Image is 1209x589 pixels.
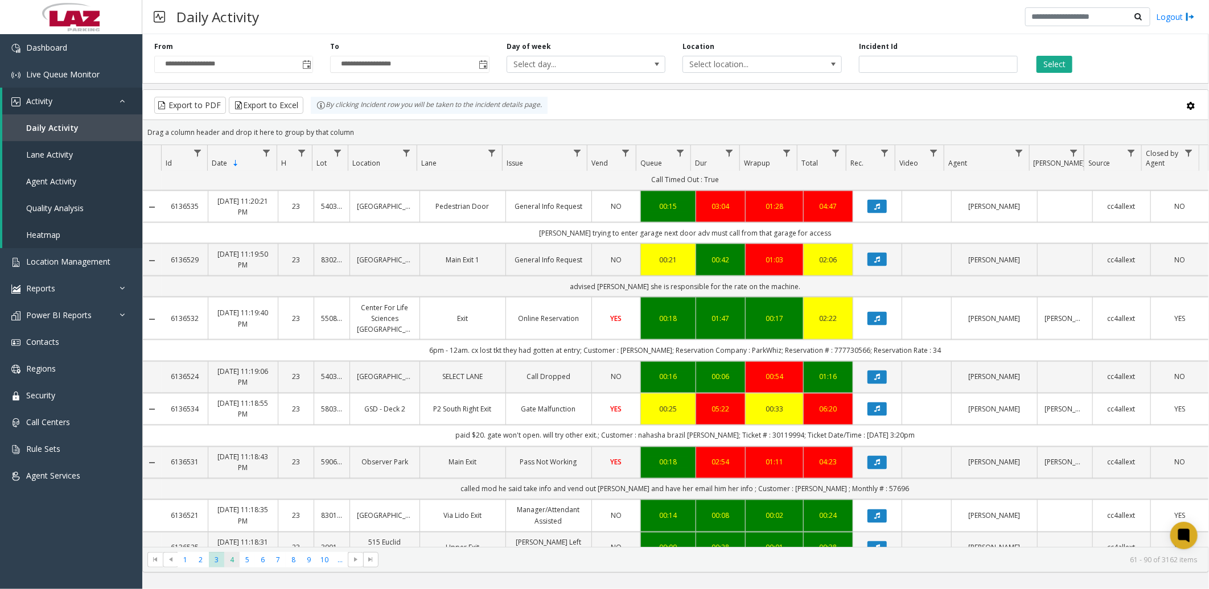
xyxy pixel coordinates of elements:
span: Reports [26,283,55,294]
a: YES [599,404,634,415]
a: 00:15 [648,201,689,212]
img: logout [1186,11,1195,23]
a: 390179 [321,542,343,553]
a: 6136535 [168,201,201,212]
a: 830202 [321,254,343,265]
a: [GEOGRAPHIC_DATA] [357,254,412,265]
a: NO [1158,457,1202,468]
span: Lane Activity [26,149,73,160]
a: YES [599,457,634,468]
td: [PERSON_NAME] trying to enter garage next door adv must call from that garage for access [162,223,1208,244]
a: 00:21 [648,254,689,265]
span: Go to the last page [367,555,376,564]
a: 01:16 [811,372,846,382]
div: By clicking Incident row you will be taken to the incident details page. [311,97,548,114]
a: [GEOGRAPHIC_DATA] [357,372,412,382]
span: Agent [948,158,967,168]
span: YES [1174,314,1185,323]
a: [DATE] 11:20:21 PM [215,196,270,217]
a: Logout [1156,11,1195,23]
a: [GEOGRAPHIC_DATA] [357,201,412,212]
div: 02:06 [811,254,846,265]
a: 00:06 [703,372,738,382]
a: Location Filter Menu [399,145,414,160]
a: 23 [285,542,307,553]
a: 23 [285,201,307,212]
label: To [330,42,339,52]
a: cc4allext [1100,457,1144,468]
span: Video [899,158,918,168]
div: 04:47 [811,201,846,212]
a: 00:33 [752,404,796,415]
a: Heatmap [2,221,142,248]
a: 01:11 [752,457,796,468]
a: YES [1158,510,1202,521]
span: NO [611,255,622,265]
a: 6136534 [168,404,201,415]
span: YES [610,314,622,323]
td: paid $20. gate won't open. will try other exit.; Customer : nahasha brazil [PERSON_NAME]; Ticket ... [162,425,1208,446]
span: Regions [26,363,56,374]
a: Issue Filter Menu [569,145,585,160]
span: YES [610,405,622,414]
td: advised [PERSON_NAME] she is responsible for the rate on the machine. [162,276,1208,297]
a: Rec. Filter Menu [877,145,893,160]
a: [DATE] 11:19:06 PM [215,366,270,388]
div: 05:22 [703,404,738,415]
a: YES [1158,542,1202,553]
span: Issue [507,158,523,168]
a: [PERSON_NAME] [959,372,1030,382]
a: [PERSON_NAME] [1044,404,1085,415]
a: [PERSON_NAME] [959,254,1030,265]
a: Parker Filter Menu [1066,145,1081,160]
div: Drag a column header and drop it here to group by that column [143,122,1208,142]
span: Dashboard [26,42,67,53]
div: 00:18 [648,457,689,468]
span: Go to the next page [348,552,363,568]
span: Go to the previous page [166,555,175,564]
button: Export to PDF [154,97,226,114]
span: Page 2 [193,552,208,567]
a: 03:04 [703,201,738,212]
a: Observer Park [357,457,412,468]
a: 6136532 [168,313,201,324]
a: 23 [285,404,307,415]
div: 00:28 [703,542,738,553]
div: 00:25 [648,404,689,415]
a: 23 [285,313,307,324]
a: 02:22 [811,313,846,324]
a: cc4allext [1100,372,1144,382]
a: 23 [285,457,307,468]
a: 00:08 [703,510,738,521]
a: [DATE] 11:18:35 PM [215,505,270,526]
a: [GEOGRAPHIC_DATA] [357,510,412,521]
span: Go to the previous page [163,552,178,568]
a: 01:28 [752,201,796,212]
span: Toggle popup [300,56,312,72]
a: Collapse Details [143,405,162,414]
span: Page 4 [224,552,240,567]
span: H [281,158,286,168]
span: NO [1174,201,1185,211]
a: [PERSON_NAME] [959,201,1030,212]
a: Agent Filter Menu [1011,145,1027,160]
a: [DATE] 11:19:40 PM [215,307,270,329]
a: Main Exit 1 [427,254,499,265]
span: NO [611,543,622,553]
a: cc4allext [1100,313,1144,324]
a: 590652 [321,457,343,468]
a: 830189 [321,510,343,521]
img: infoIcon.svg [316,101,326,110]
img: 'icon' [11,365,20,374]
a: 23 [285,510,307,521]
a: 580332 [321,404,343,415]
a: 00:54 [752,372,796,382]
a: Total Filter Menu [828,145,844,160]
a: 04:23 [811,457,846,468]
a: 23 [285,372,307,382]
a: Vend Filter Menu [618,145,634,160]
